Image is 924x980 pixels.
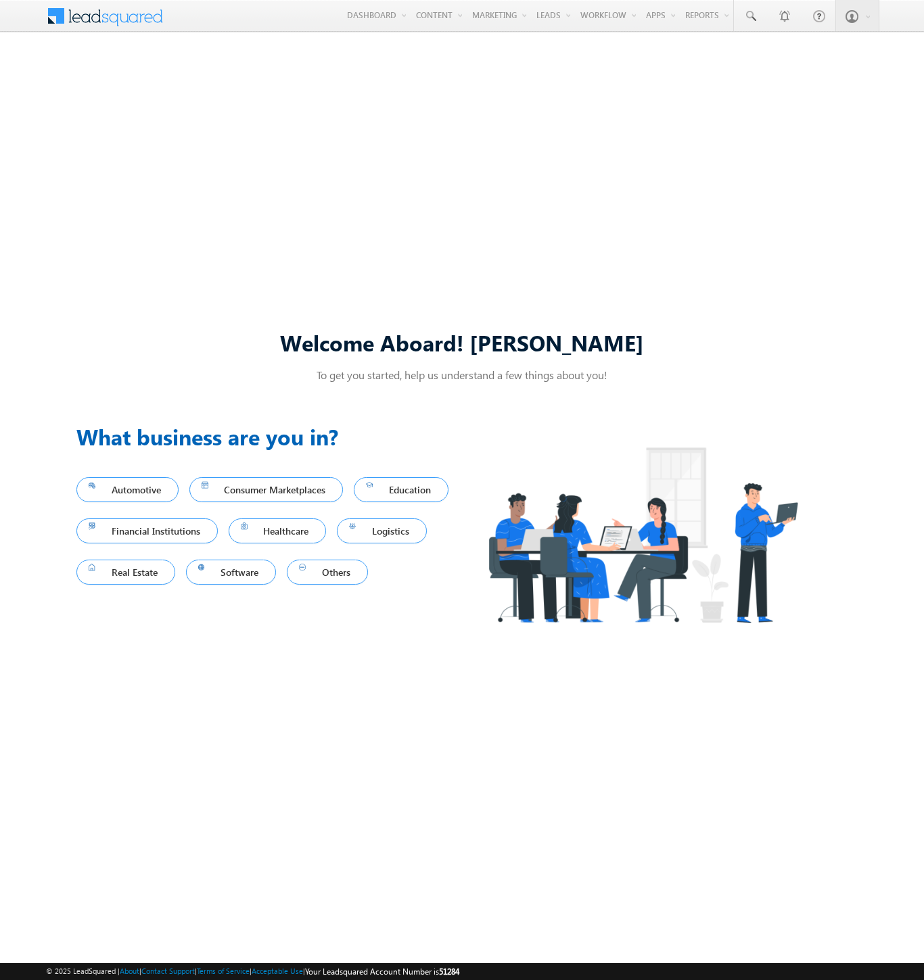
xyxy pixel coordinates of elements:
span: Education [366,481,436,499]
span: © 2025 LeadSquared | | | | | [46,965,459,978]
span: Real Estate [89,563,163,581]
span: Your Leadsquared Account Number is [305,966,459,977]
span: Healthcare [241,522,315,540]
div: Welcome Aboard! [PERSON_NAME] [76,328,848,357]
a: Terms of Service [197,966,250,975]
img: Industry.png [462,420,823,650]
span: Financial Institutions [89,522,206,540]
span: Logistics [349,522,415,540]
span: Automotive [89,481,166,499]
a: About [120,966,139,975]
span: Consumer Marketplaces [202,481,331,499]
h3: What business are you in? [76,420,462,453]
a: Acceptable Use [252,966,303,975]
span: Others [299,563,356,581]
a: Contact Support [141,966,195,975]
span: 51284 [439,966,459,977]
span: Software [198,563,264,581]
p: To get you started, help us understand a few things about you! [76,368,848,382]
